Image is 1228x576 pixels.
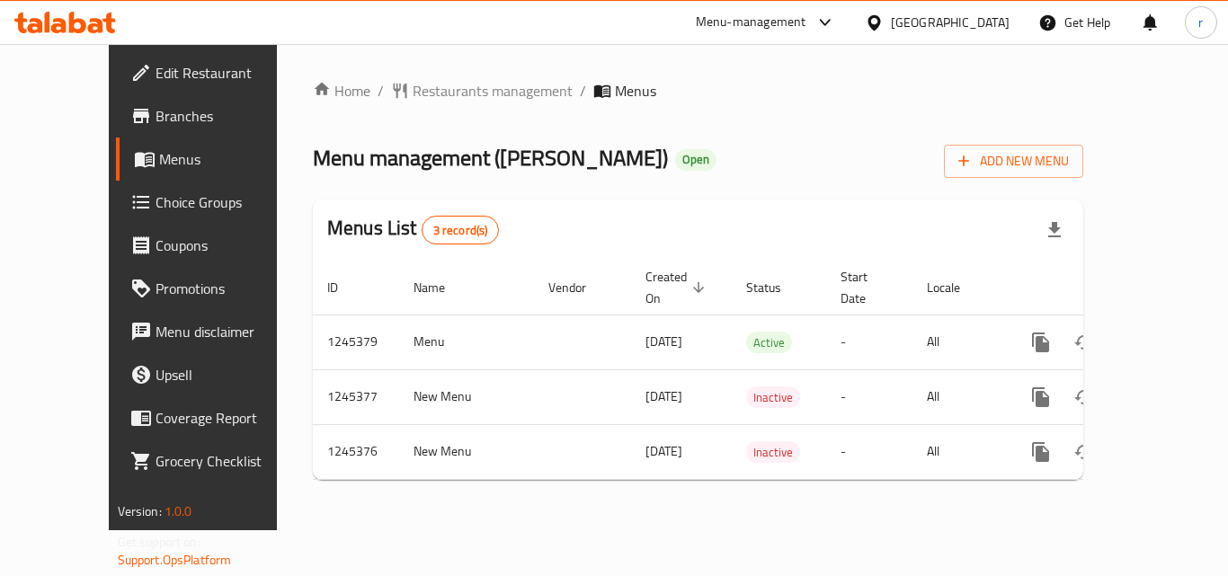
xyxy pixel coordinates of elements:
div: Inactive [746,386,800,408]
a: Promotions [116,267,314,310]
div: Menu-management [696,12,806,33]
span: Start Date [841,266,891,309]
button: more [1019,376,1063,419]
span: [DATE] [645,385,682,408]
span: Version: [118,500,162,523]
h2: Menus List [327,215,499,244]
span: [DATE] [645,439,682,463]
td: All [912,369,1005,424]
td: All [912,315,1005,369]
span: Coverage Report [156,407,299,429]
span: Grocery Checklist [156,450,299,472]
span: Menus [159,148,299,170]
span: Inactive [746,442,800,463]
td: 1245379 [313,315,399,369]
span: Promotions [156,278,299,299]
nav: breadcrumb [313,80,1083,102]
td: - [826,369,912,424]
td: - [826,315,912,369]
table: enhanced table [313,261,1206,480]
a: Coverage Report [116,396,314,439]
span: 3 record(s) [423,222,499,239]
a: Coupons [116,224,314,267]
a: Choice Groups [116,181,314,224]
button: more [1019,430,1063,474]
span: 1.0.0 [165,500,192,523]
a: Grocery Checklist [116,439,314,483]
button: Change Status [1063,430,1106,474]
li: / [580,80,586,102]
div: Inactive [746,441,800,463]
button: Change Status [1063,376,1106,419]
a: Branches [116,94,314,137]
div: [GEOGRAPHIC_DATA] [891,13,1010,32]
a: Support.OpsPlatform [118,548,232,572]
span: r [1198,13,1203,32]
li: / [378,80,384,102]
span: Upsell [156,364,299,385]
td: - [826,424,912,479]
span: Branches [156,105,299,127]
span: [DATE] [645,330,682,353]
button: more [1019,321,1063,364]
button: Add New Menu [944,145,1083,178]
div: Active [746,332,792,353]
span: Inactive [746,387,800,408]
a: Menu disclaimer [116,310,314,353]
span: Created On [645,266,710,309]
a: Menus [116,137,314,181]
span: Add New Menu [958,150,1069,173]
span: Vendor [548,277,610,298]
span: Get support on: [118,530,200,554]
td: 1245377 [313,369,399,424]
a: Restaurants management [391,80,573,102]
td: Menu [399,315,534,369]
div: Export file [1033,208,1076,252]
span: Status [746,277,805,298]
td: 1245376 [313,424,399,479]
div: Total records count [422,216,500,244]
span: Open [675,152,716,167]
span: ID [327,277,361,298]
th: Actions [1005,261,1206,315]
span: Locale [927,277,983,298]
td: New Menu [399,424,534,479]
span: Choice Groups [156,191,299,213]
a: Upsell [116,353,314,396]
span: Menu disclaimer [156,321,299,342]
span: Coupons [156,235,299,256]
span: Restaurants management [413,80,573,102]
div: Open [675,149,716,171]
a: Edit Restaurant [116,51,314,94]
span: Active [746,332,792,353]
span: Menus [615,80,656,102]
span: Edit Restaurant [156,62,299,84]
td: New Menu [399,369,534,424]
td: All [912,424,1005,479]
span: Name [414,277,468,298]
a: Home [313,80,370,102]
span: Menu management ( [PERSON_NAME] ) [313,137,668,178]
button: Change Status [1063,321,1106,364]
